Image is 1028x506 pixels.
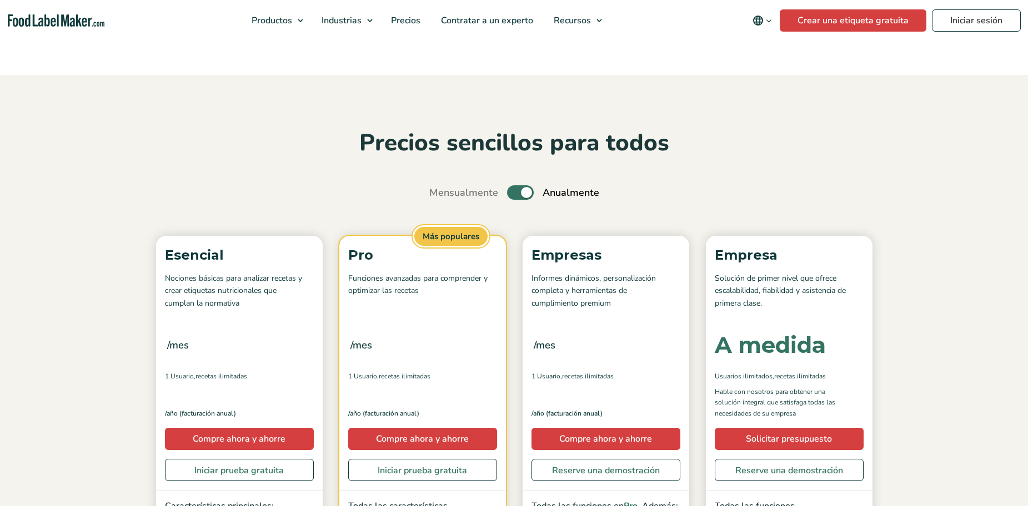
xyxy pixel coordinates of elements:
p: Solución de primer nivel que ofrece escalabilidad, fiabilidad y asistencia de primera clase. [715,272,864,310]
span: Contratar a un experto [438,14,534,27]
span: /mes [350,337,372,353]
span: Productos [248,14,293,27]
span: Anualmente [543,185,599,200]
a: Iniciar prueba gratuita [165,459,314,481]
span: Usuarios ilimitados, [715,371,774,381]
span: Industrias [318,14,363,27]
span: /año (facturación anual) [165,408,236,419]
a: Reserve una demostración [715,459,864,481]
a: Iniciar prueba gratuita [348,459,497,481]
span: Recursos [550,14,592,27]
p: Hable con nosotros para obtener una solución integral que satisfaga todas las necesidades de su e... [715,387,843,419]
button: Change language [745,9,780,32]
span: Recetas ilimitadas [379,371,430,381]
span: /año (facturación anual) [348,408,419,419]
a: Crear una etiqueta gratuita [780,9,926,32]
a: Compre ahora y ahorre [348,428,497,450]
span: Mensualmente [429,185,498,200]
span: Precios [388,14,422,27]
span: /año (facturación anual) [531,408,603,419]
span: 1 Usuario, [348,371,379,381]
div: A medida [715,334,826,356]
a: Iniciar sesión [932,9,1021,32]
label: Toggle [507,185,534,200]
a: Compre ahora y ahorre [165,428,314,450]
a: Food Label Maker homepage [8,14,104,27]
span: Recetas ilimitadas [562,371,614,381]
p: Empresa [715,245,864,266]
span: 1 Usuario, [531,371,562,381]
p: Empresas [531,245,680,266]
a: Compre ahora y ahorre [531,428,680,450]
span: 1 Usuario, [165,371,195,381]
h2: Precios sencillos para todos [151,128,878,159]
span: /mes [167,337,189,353]
p: Pro [348,245,497,266]
a: Solicitar presupuesto [715,428,864,450]
span: /mes [534,337,555,353]
span: Recetas ilimitadas [195,371,247,381]
p: Esencial [165,245,314,266]
p: Nociones básicas para analizar recetas y crear etiquetas nutricionales que cumplan la normativa [165,272,314,310]
span: Más populares [413,225,489,248]
span: Recetas ilimitadas [774,371,826,381]
p: Informes dinámicos, personalización completa y herramientas de cumplimiento premium [531,272,680,310]
p: Funciones avanzadas para comprender y optimizar las recetas [348,272,497,310]
a: Reserve una demostración [531,459,680,481]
